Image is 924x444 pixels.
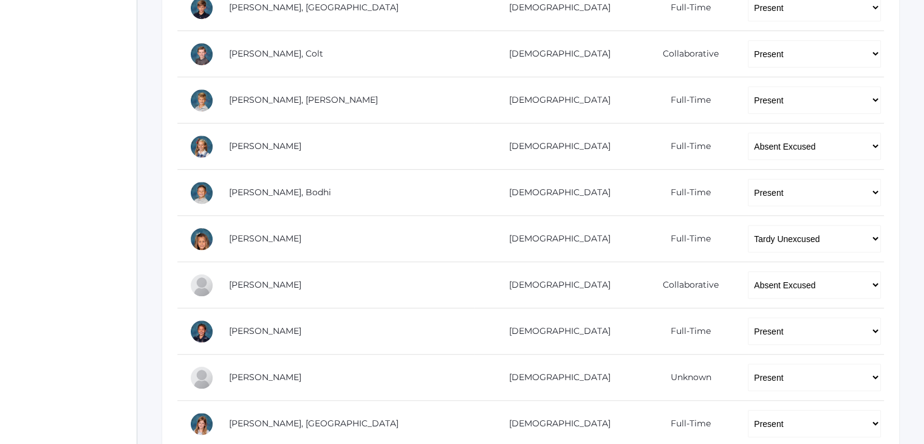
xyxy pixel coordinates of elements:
td: [DEMOGRAPHIC_DATA] [474,262,637,308]
a: [PERSON_NAME] [229,233,301,244]
a: [PERSON_NAME], [PERSON_NAME] [229,94,378,105]
div: Maxine Torok [190,319,214,344]
td: Full-Time [637,77,736,123]
div: Bodhi Reyes [190,181,214,205]
a: [PERSON_NAME] [229,279,301,290]
a: [PERSON_NAME] [229,140,301,151]
a: [PERSON_NAME] [229,372,301,383]
td: [DEMOGRAPHIC_DATA] [474,355,637,401]
td: Collaborative [637,262,736,308]
a: [PERSON_NAME], Colt [229,48,323,59]
td: Unknown [637,355,736,401]
td: Full-Time [637,123,736,170]
td: [DEMOGRAPHIC_DATA] [474,31,637,77]
div: Isabella Scrudato [190,227,214,251]
td: [DEMOGRAPHIC_DATA] [474,77,637,123]
a: [PERSON_NAME] [229,325,301,336]
div: ANNETTE NOYES [190,134,214,159]
div: Sadie Sponseller [190,273,214,297]
td: Full-Time [637,216,736,262]
td: Full-Time [637,170,736,216]
div: Colt Mastro [190,42,214,66]
div: Madison Vick [190,412,214,436]
a: [PERSON_NAME], Bodhi [229,187,331,198]
td: Collaborative [637,31,736,77]
div: Addie Velasquez [190,366,214,390]
a: [PERSON_NAME], [GEOGRAPHIC_DATA] [229,2,399,13]
td: Full-Time [637,308,736,355]
a: [PERSON_NAME], [GEOGRAPHIC_DATA] [229,418,399,429]
td: [DEMOGRAPHIC_DATA] [474,216,637,262]
td: [DEMOGRAPHIC_DATA] [474,308,637,355]
div: Curren Morrell [190,88,214,113]
td: [DEMOGRAPHIC_DATA] [474,170,637,216]
td: [DEMOGRAPHIC_DATA] [474,123,637,170]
